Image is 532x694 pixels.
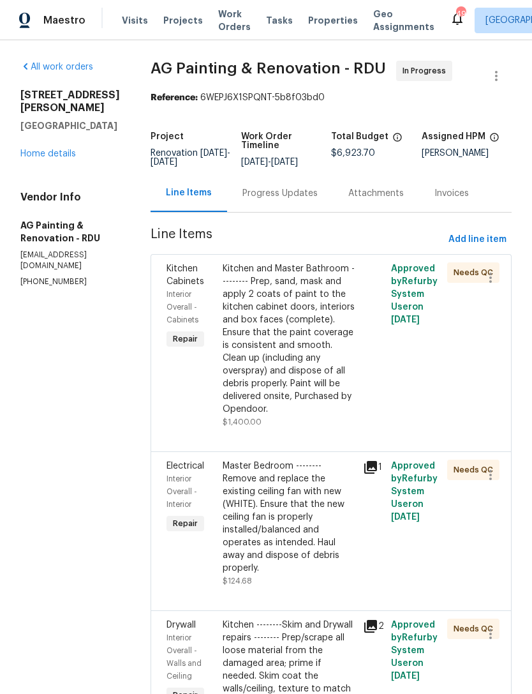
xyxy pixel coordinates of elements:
[241,132,332,150] h5: Work Order Timeline
[448,232,506,248] span: Add line item
[223,460,355,575] div: Master Bedroom -------- Remove and replace the existing ceiling fan with new (WHITE). Ensure that...
[422,149,512,158] div: [PERSON_NAME]
[373,8,434,33] span: Geo Assignments
[331,132,388,141] h5: Total Budget
[20,89,120,114] h2: [STREET_ADDRESS][PERSON_NAME]
[151,61,386,76] span: AG Painting & Renovation - RDU
[391,462,438,522] span: Approved by Refurby System User on
[391,264,438,324] span: Approved by Refurby System User on
[403,64,451,77] span: In Progress
[223,262,355,416] div: Kitchen and Master Bathroom --------- Prep, sand, mask and apply 2 coats of paint to the kitchen ...
[20,191,120,204] h4: Vendor Info
[242,187,318,200] div: Progress Updates
[43,14,85,27] span: Maestro
[363,619,383,634] div: 2
[151,91,512,104] div: 6WEPJ6X1SPQNT-5b8f03bd0
[151,158,177,167] span: [DATE]
[20,276,120,287] p: [PHONE_NUMBER]
[166,290,198,324] span: Interior Overall - Cabinets
[223,418,262,426] span: $1,400.00
[391,315,420,324] span: [DATE]
[271,158,298,167] span: [DATE]
[454,266,498,279] span: Needs QC
[392,132,403,149] span: The total cost of line items that have been proposed by Opendoor. This sum includes line items th...
[166,475,197,508] span: Interior Overall - Interior
[422,132,485,141] h5: Assigned HPM
[391,513,420,522] span: [DATE]
[434,187,469,200] div: Invoices
[20,63,93,72] a: All work orders
[348,187,404,200] div: Attachments
[20,149,76,158] a: Home details
[20,219,120,245] h5: AG Painting & Renovation - RDU
[241,158,268,167] span: [DATE]
[443,228,512,252] button: Add line item
[20,119,120,132] h5: [GEOGRAPHIC_DATA]
[166,264,204,286] span: Kitchen Cabinets
[489,132,499,149] span: The hpm assigned to this work order.
[363,460,383,475] div: 1
[200,149,227,158] span: [DATE]
[308,14,358,27] span: Properties
[454,622,498,635] span: Needs QC
[166,634,202,680] span: Interior Overall - Walls and Ceiling
[163,14,203,27] span: Projects
[223,577,252,585] span: $124.68
[166,462,204,471] span: Electrical
[166,186,212,199] div: Line Items
[151,228,443,252] span: Line Items
[168,333,203,345] span: Repair
[454,464,498,476] span: Needs QC
[166,621,196,630] span: Drywall
[391,621,438,681] span: Approved by Refurby System User on
[151,132,184,141] h5: Project
[151,149,230,167] span: Renovation
[266,16,293,25] span: Tasks
[331,149,375,158] span: $6,923.70
[218,8,251,33] span: Work Orders
[168,517,203,530] span: Repair
[391,672,420,681] span: [DATE]
[456,8,465,20] div: 49
[241,158,298,167] span: -
[122,14,148,27] span: Visits
[151,149,230,167] span: -
[20,250,120,271] p: [EMAIL_ADDRESS][DOMAIN_NAME]
[151,93,198,102] b: Reference:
